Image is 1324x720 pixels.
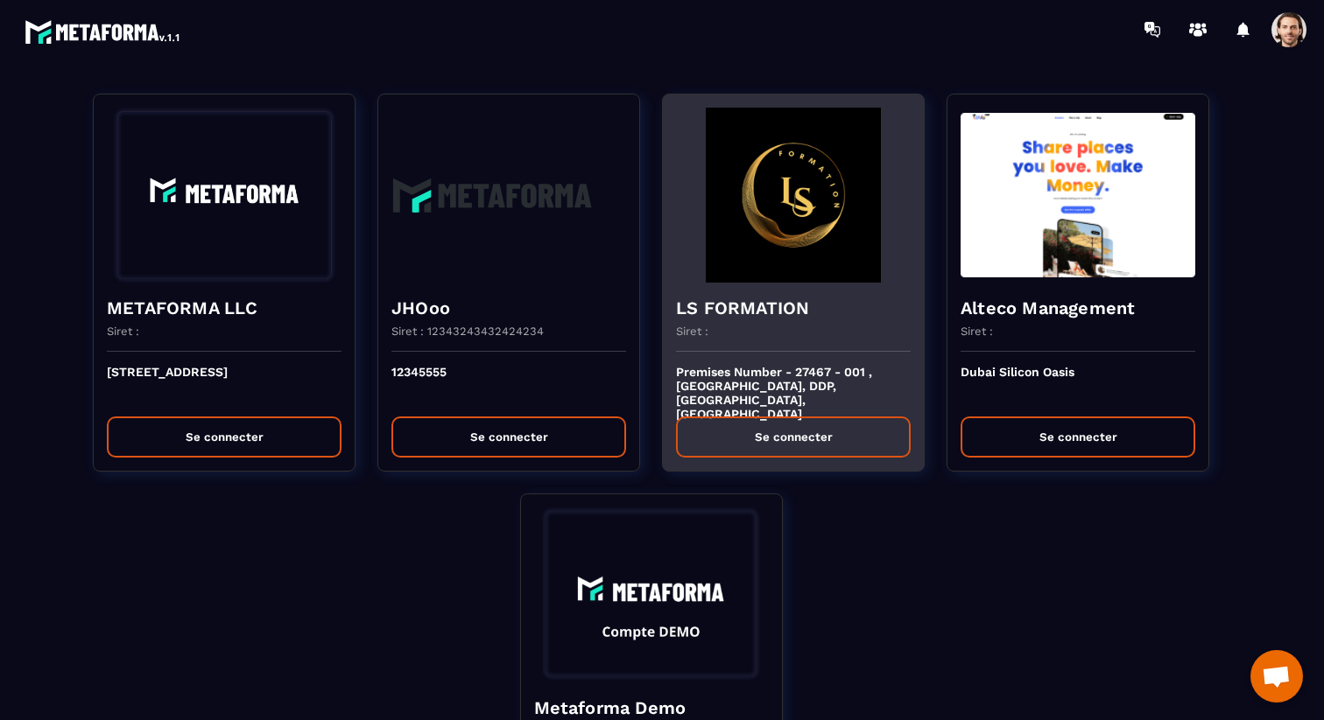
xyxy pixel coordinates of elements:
[676,108,911,283] img: funnel-background
[676,416,911,458] button: Se connecter
[391,416,626,458] button: Se connecter
[107,108,342,283] img: funnel-background
[961,365,1195,403] p: Dubai Silicon Oasis
[107,416,342,458] button: Se connecter
[391,108,626,283] img: funnel-background
[25,16,182,47] img: logo
[391,325,544,338] p: Siret : 12343243432424234
[107,296,342,320] h4: METAFORMA LLC
[961,108,1195,283] img: funnel-background
[961,325,993,338] p: Siret :
[107,365,342,403] p: [STREET_ADDRESS]
[676,365,911,403] p: Premises Number - 27467 - 001 , [GEOGRAPHIC_DATA], DDP, [GEOGRAPHIC_DATA], [GEOGRAPHIC_DATA]
[676,296,911,320] h4: LS FORMATION
[1250,650,1303,703] div: Ouvrir le chat
[961,416,1195,458] button: Se connecter
[961,296,1195,320] h4: Alteco Management
[391,296,626,320] h4: JHOoo
[107,325,139,338] p: Siret :
[534,696,769,720] h4: Metaforma Demo
[676,325,708,338] p: Siret :
[534,507,769,682] img: funnel-background
[391,365,626,403] p: 12345555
